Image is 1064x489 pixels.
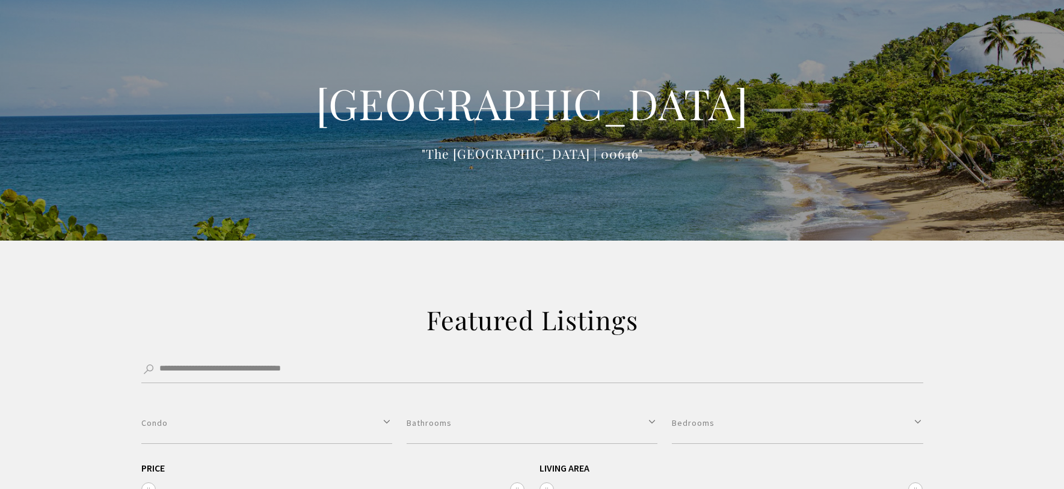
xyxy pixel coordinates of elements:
[407,402,657,444] button: Bathrooms
[274,303,791,337] h2: Featured Listings
[672,402,923,444] button: Bedrooms
[292,144,773,164] p: "The [GEOGRAPHIC_DATA] | 00646"
[292,77,773,130] h1: [GEOGRAPHIC_DATA]
[141,402,392,444] button: Condo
